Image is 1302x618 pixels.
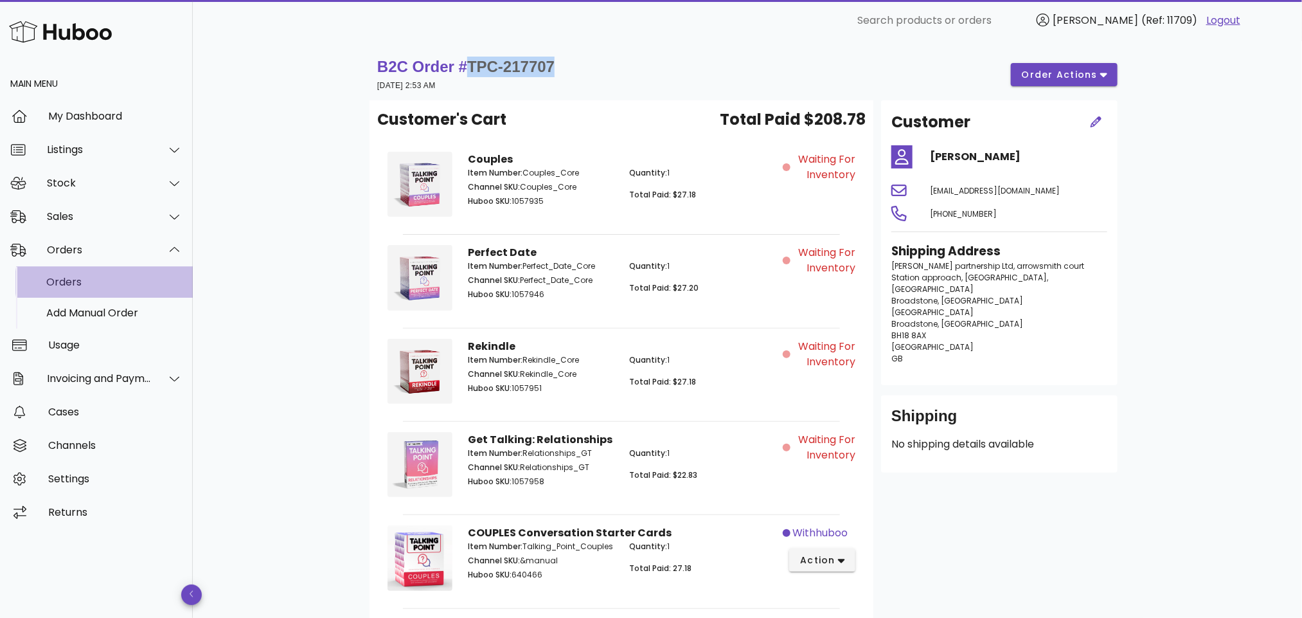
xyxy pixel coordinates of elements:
p: Couples_Core [468,167,614,179]
span: Channel SKU: [468,275,520,286]
span: Waiting for Inventory [793,245,855,276]
span: order actions [1021,68,1098,82]
span: Total Paid: $22.83 [629,469,697,480]
span: Channel SKU: [468,368,520,379]
p: 1057951 [468,383,614,394]
span: action [799,554,835,567]
span: Huboo SKU: [468,289,512,300]
p: Talking_Point_Couples [468,541,614,552]
span: BH18 8AX [891,330,926,341]
div: Stock [47,177,152,189]
p: 1057935 [468,195,614,207]
span: Quantity: [629,260,667,271]
div: Usage [48,339,183,351]
span: Total Paid: $27.18 [629,376,696,387]
p: 1 [629,260,775,272]
p: 1 [629,167,775,179]
span: Waiting for Inventory [793,152,855,183]
p: 640466 [468,569,614,581]
span: Waiting for Inventory [793,432,855,463]
div: Channels [48,439,183,451]
span: Quantity: [629,448,667,459]
div: Orders [46,276,183,288]
img: Product Image [388,245,452,310]
div: Listings [47,143,152,156]
strong: Rekindle [468,339,515,354]
span: Item Number: [468,541,522,552]
span: Huboo SKU: [468,476,512,487]
img: Product Image [388,339,452,404]
span: Station approach, [GEOGRAPHIC_DATA], [GEOGRAPHIC_DATA] [891,272,1048,295]
div: Cases [48,406,183,418]
p: Perfect_Date_Core [468,275,614,286]
div: Add Manual Order [46,307,183,319]
span: Huboo SKU: [468,383,512,394]
p: No shipping details available [891,437,1107,452]
p: 1 [629,448,775,459]
p: Perfect_Date_Core [468,260,614,272]
span: Item Number: [468,260,522,271]
span: Customer's Cart [377,108,506,131]
p: Relationships_GT [468,448,614,459]
div: Shipping [891,406,1107,437]
span: Channel SKU: [468,181,520,192]
span: Huboo SKU: [468,569,512,580]
strong: B2C Order # [377,58,555,75]
div: My Dashboard [48,110,183,122]
strong: COUPLES Conversation Starter Cards [468,525,672,540]
p: Rekindle_Core [468,354,614,366]
span: Item Number: [468,354,522,365]
div: Orders [47,244,152,256]
span: [GEOGRAPHIC_DATA] [891,307,974,318]
a: Logout [1206,13,1240,28]
span: [PHONE_NUMBER] [930,208,997,219]
strong: Couples [468,152,513,167]
span: Huboo SKU: [468,195,512,206]
p: Relationships_GT [468,462,614,473]
span: [GEOGRAPHIC_DATA] [891,341,974,352]
span: withhuboo [793,525,848,541]
h2: Customer [891,111,970,134]
span: (Ref: 11709) [1141,13,1197,28]
span: Broadstone, [GEOGRAPHIC_DATA] [891,318,1023,329]
img: Product Image [388,525,452,590]
strong: Get Talking: Relationships [468,432,612,447]
span: Quantity: [629,354,667,365]
span: [PERSON_NAME] [1053,13,1138,28]
p: Rekindle_Core [468,368,614,380]
span: [EMAIL_ADDRESS][DOMAIN_NAME] [930,185,1060,196]
span: Quantity: [629,541,667,552]
h3: Shipping Address [891,242,1107,260]
img: Huboo Logo [9,18,112,46]
span: Total Paid: $27.18 [629,189,696,200]
img: Product Image [388,432,452,497]
div: Returns [48,506,183,518]
span: [PERSON_NAME] partnership Ltd, arrowsmith court [891,260,1084,271]
span: Total Paid: $27.20 [629,282,699,293]
h4: [PERSON_NAME] [930,149,1107,165]
div: Invoicing and Payments [47,372,152,385]
span: Channel SKU: [468,555,520,566]
span: Quantity: [629,167,667,178]
div: Sales [47,210,152,223]
span: Item Number: [468,448,522,459]
span: Waiting for Inventory [793,339,855,370]
span: Channel SKU: [468,462,520,473]
small: [DATE] 2:53 AM [377,81,436,90]
span: GB [891,353,903,364]
span: Total Paid: 27.18 [629,563,691,574]
p: Couples_Core [468,181,614,193]
img: Product Image [388,152,452,217]
span: TPC-217707 [467,58,555,75]
p: 1057958 [468,476,614,487]
p: &manual [468,555,614,567]
p: 1 [629,354,775,366]
button: action [789,549,855,572]
span: Item Number: [468,167,522,178]
span: Broadstone, [GEOGRAPHIC_DATA] [891,295,1023,306]
span: Total Paid $208.78 [720,108,866,131]
p: 1057946 [468,289,614,300]
div: Settings [48,473,183,485]
button: order actions [1011,63,1118,86]
p: 1 [629,541,775,552]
